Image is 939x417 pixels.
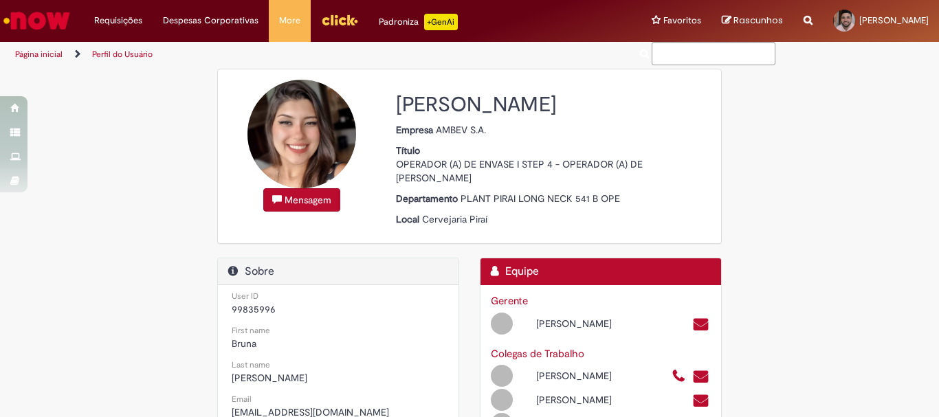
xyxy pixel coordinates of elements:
[480,363,661,387] div: Open Profile: Anderson De Oliveira Raimundo
[672,369,686,385] a: Ligar para +55 24999788225
[436,124,486,136] span: AMBEV S.A.
[232,359,270,370] small: Last name
[10,42,616,67] ul: Trilhas de página
[228,265,448,278] h2: Sobre
[321,10,358,30] img: click_logo_yellow_360x200.png
[379,14,458,30] div: Padroniza
[232,394,252,405] small: Email
[859,14,929,26] span: [PERSON_NAME]
[396,124,436,136] strong: Empresa
[1,7,72,34] img: ServiceNow
[232,303,276,315] span: 99835996
[424,14,458,30] p: +GenAi
[526,369,661,383] div: [PERSON_NAME]
[15,49,63,60] a: Página inicial
[526,393,661,407] div: [PERSON_NAME]
[94,14,142,27] span: Requisições
[692,393,709,409] a: Enviar um e-mail para 99776493@ambev.com.br
[637,42,652,65] button: Pesquisar
[491,295,711,307] h3: Gerente
[692,317,709,333] a: Enviar um e-mail para pitmal@ambev.com.br
[692,369,709,385] a: Enviar um e-mail para 99841766@ambev.com.br
[733,14,783,27] span: Rascunhos
[396,213,422,225] strong: Local
[491,265,711,278] h2: Equipe
[92,49,153,60] a: Perfil do Usuário
[663,14,701,27] span: Favoritos
[461,192,620,205] span: PLANT PIRAI LONG NECK 541 B OPE
[480,387,661,411] div: Open Profile: Denis Braz Da Silva
[491,348,711,360] h3: Colegas de Trabalho
[232,291,258,302] small: User ID
[526,317,661,330] div: [PERSON_NAME]
[232,325,270,336] small: First name
[396,93,711,116] h2: [PERSON_NAME]
[396,144,423,157] strong: Título
[722,14,783,27] a: Rascunhos
[232,372,307,384] span: [PERSON_NAME]
[279,14,300,27] span: More
[422,213,487,225] span: Cervejaria Piraí
[480,311,661,335] div: Open Profile: Tiago Martins De Almeida
[396,192,461,205] strong: Departamento
[163,14,258,27] span: Despesas Corporativas
[263,188,340,212] button: Mensagem
[232,337,256,350] span: Bruna
[396,158,643,184] span: OPERADOR (A) DE ENVASE I STEP 4 - OPERADOR (A) DE [PERSON_NAME]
